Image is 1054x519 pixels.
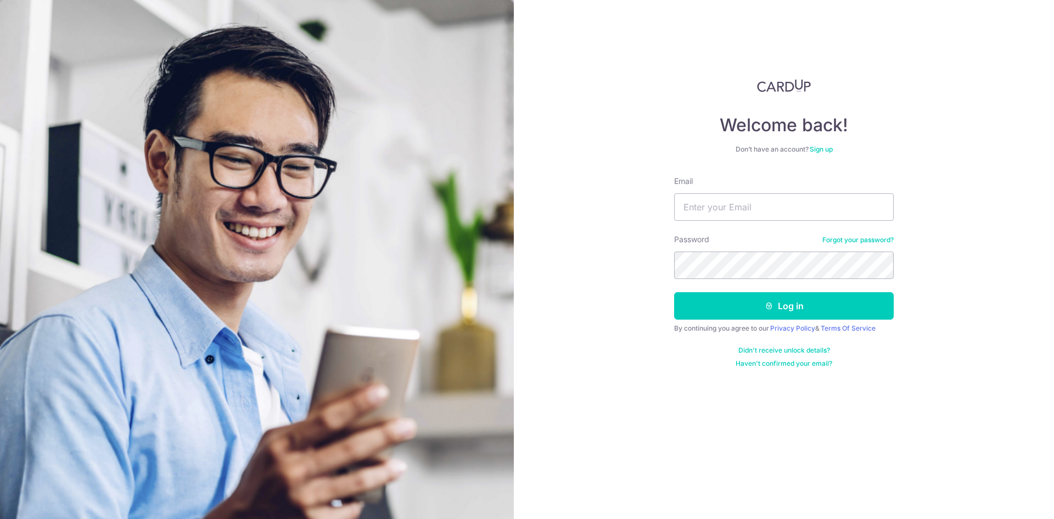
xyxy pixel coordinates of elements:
button: Log in [674,292,894,320]
a: Privacy Policy [770,324,815,332]
input: Enter your Email [674,193,894,221]
h4: Welcome back! [674,114,894,136]
img: CardUp Logo [757,79,811,92]
div: By continuing you agree to our & [674,324,894,333]
a: Forgot your password? [822,236,894,244]
div: Don’t have an account? [674,145,894,154]
a: Sign up [810,145,833,153]
a: Didn't receive unlock details? [738,346,830,355]
a: Haven't confirmed your email? [736,359,832,368]
a: Terms Of Service [821,324,876,332]
label: Password [674,234,709,245]
label: Email [674,176,693,187]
